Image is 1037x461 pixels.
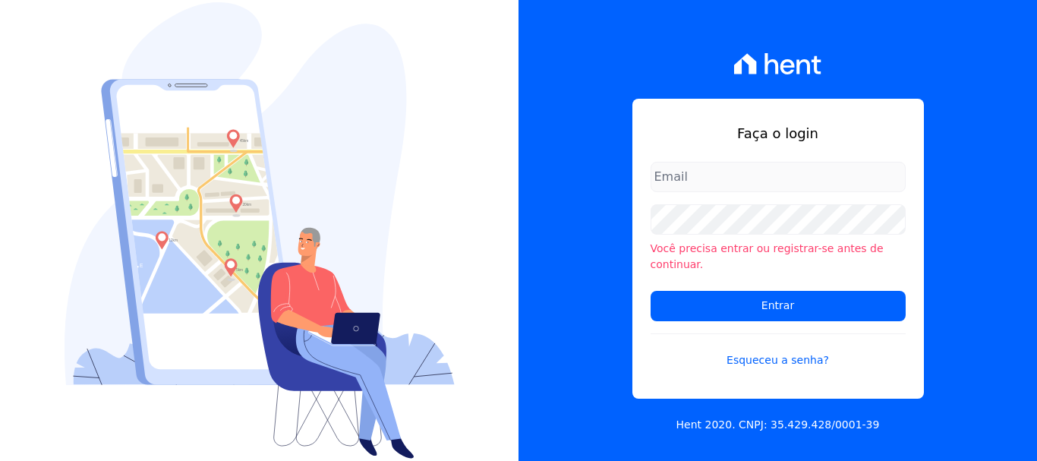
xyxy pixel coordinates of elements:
[651,241,906,273] li: Você precisa entrar ou registrar-se antes de continuar.
[676,417,880,433] p: Hent 2020. CNPJ: 35.429.428/0001-39
[651,123,906,144] h1: Faça o login
[651,291,906,321] input: Entrar
[651,162,906,192] input: Email
[651,333,906,368] a: Esqueceu a senha?
[65,2,455,459] img: Login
